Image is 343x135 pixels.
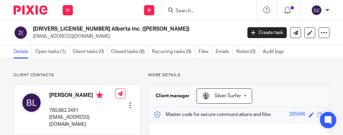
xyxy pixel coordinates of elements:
i: Primary [96,92,103,99]
a: Client tasks (0) [73,45,108,58]
img: svg%3E [14,26,28,40]
img: svg%3E [311,5,322,16]
img: svg%3E [21,92,42,114]
h2: [DRIVERS_LICENSE_NUMBER] Alberta Inc. ([PERSON_NAME]) [33,26,196,33]
p: 780.882.3491 [49,107,115,114]
a: Files [199,45,212,58]
a: Audit logs [263,45,287,58]
a: Closed tasks (8) [111,45,148,58]
a: Details [14,45,32,58]
img: Pixie [14,5,47,15]
p: Client contacts [14,72,141,78]
img: DALLE2024-10-1011.16.04-Aheadshotofacharacterwithshinysilver-tonedskinthatresemblespolishedmetal.... [202,92,210,100]
a: Create task [247,27,287,38]
span: Silver Surfer [215,94,241,98]
a: Open tasks (1) [35,45,69,58]
h3: Client manager [156,92,190,99]
a: Recurring tasks (9) [152,45,195,58]
h4: [PERSON_NAME] [49,92,115,100]
input: Search [175,8,236,14]
a: Notes (0) [236,45,259,58]
div: 285666 [289,111,305,119]
p: [EMAIL_ADDRESS][DOMAIN_NAME] [49,114,115,128]
p: Master code for secure communications and files [154,111,271,118]
p: More details [148,72,329,78]
p: [EMAIL_ADDRESS][DOMAIN_NAME] [33,33,237,40]
a: Emails [216,45,233,58]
